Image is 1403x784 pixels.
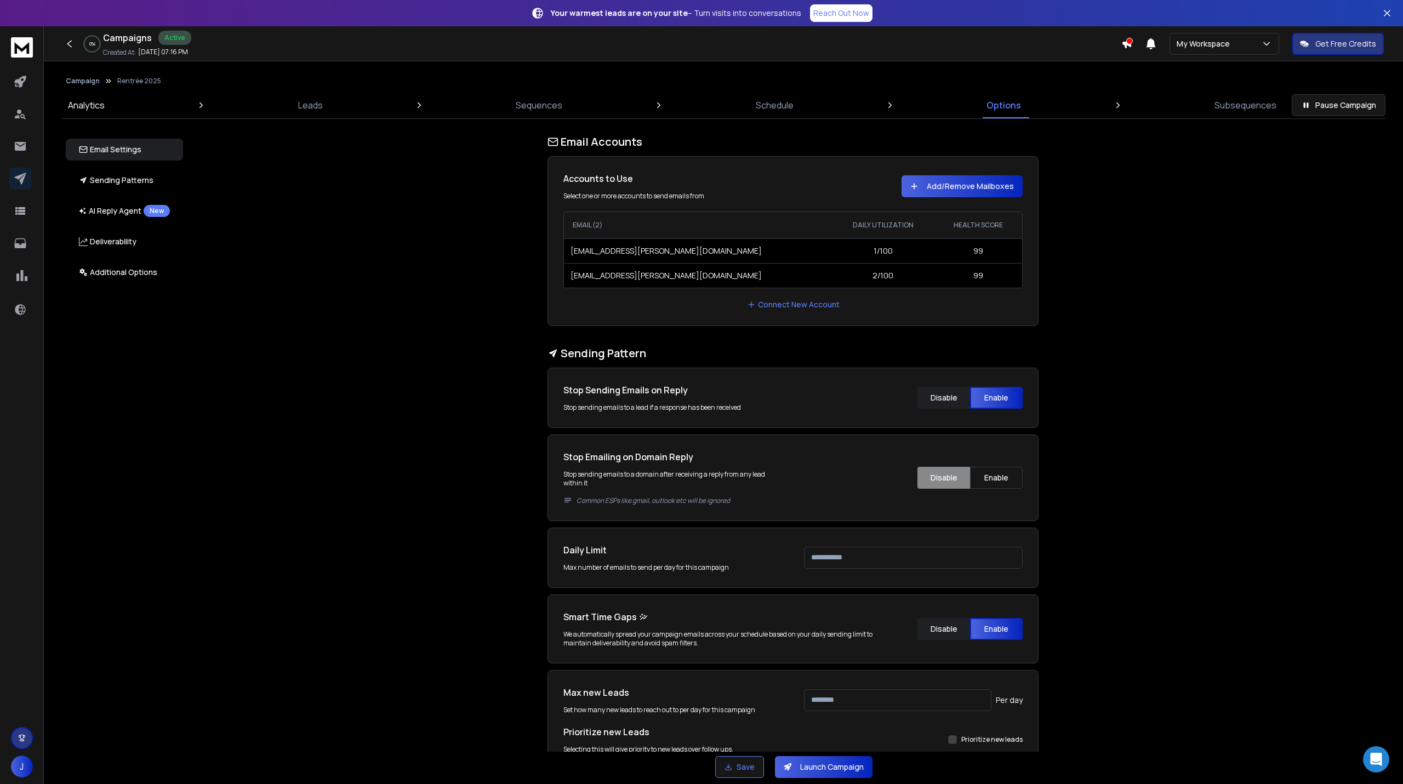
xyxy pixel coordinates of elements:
img: logo [11,37,33,58]
p: Options [986,99,1021,112]
div: Active [158,31,191,45]
h1: Email Accounts [547,134,1039,150]
a: Subsequences [1208,92,1283,118]
strong: Your warmest leads are on your site [551,8,688,18]
a: Schedule [749,92,800,118]
a: Reach Out Now [810,4,872,22]
p: Schedule [756,99,794,112]
p: My Workspace [1177,38,1234,49]
p: Created At: [103,48,136,57]
button: Get Free Credits [1292,33,1384,55]
a: Options [980,92,1028,118]
p: Subsequences [1214,99,1276,112]
p: Get Free Credits [1315,38,1376,49]
p: Rentrée 2025 [117,77,161,85]
button: Email Settings [66,139,183,161]
button: Pause Campaign [1292,94,1385,116]
p: Reach Out Now [813,8,869,19]
p: Analytics [68,99,105,112]
p: – Turn visits into conversations [551,8,801,19]
p: [DATE] 07:16 PM [138,48,188,56]
p: Leads [298,99,323,112]
p: Sequences [516,99,562,112]
div: Open Intercom Messenger [1363,746,1389,772]
p: 0 % [89,41,95,47]
p: Email Settings [79,144,141,155]
button: J [11,756,33,777]
h1: Campaigns [103,31,152,44]
button: Campaign [66,77,100,85]
a: Sequences [509,92,569,118]
a: Analytics [61,92,111,118]
a: Leads [292,92,329,118]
